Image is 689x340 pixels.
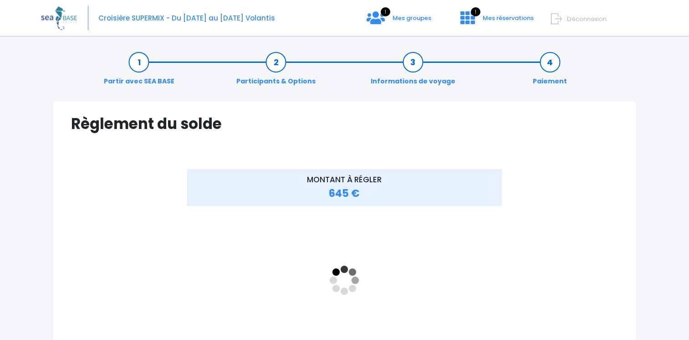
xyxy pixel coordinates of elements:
span: 645 € [329,186,360,201]
a: 1 Mes réservations [453,17,539,26]
span: Déconnexion [567,15,607,23]
span: Mes groupes [393,14,431,22]
a: Informations de voyage [366,57,460,86]
h1: Règlement du solde [71,115,618,133]
span: MONTANT À RÉGLER [307,174,382,185]
span: Croisière SUPERMIX - Du [DATE] au [DATE] Volantis [98,13,275,23]
a: 1 Mes groupes [359,17,439,26]
a: Paiement [528,57,572,86]
a: Participants & Options [232,57,320,86]
a: Partir avec SEA BASE [99,57,179,86]
span: 1 [381,7,390,16]
span: 1 [471,7,480,16]
span: Mes réservations [483,14,534,22]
